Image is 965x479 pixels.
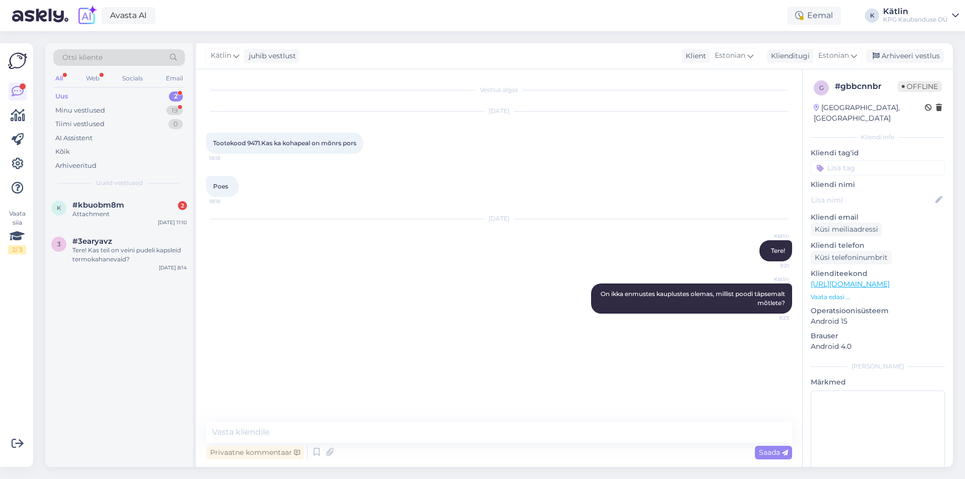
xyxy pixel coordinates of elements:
div: Tiimi vestlused [55,119,105,129]
div: 0 [168,119,183,129]
span: k [57,204,61,212]
div: Küsi meiliaadressi [811,223,882,236]
span: Kätlin [751,275,789,283]
img: Askly Logo [8,51,27,70]
span: On ikka enmustes kauplustes olemas, millist poodi täpsemalt mõtlete? [601,290,787,307]
p: Kliendi email [811,212,945,223]
span: 9:23 [751,314,789,322]
p: Klienditeekond [811,268,945,279]
div: Socials [120,72,145,85]
img: explore-ai [76,5,98,26]
span: Otsi kliente [62,52,103,63]
div: Privaatne kommentaar [206,446,304,459]
div: 2 [169,91,183,102]
p: Märkmed [811,377,945,388]
div: Web [84,72,102,85]
span: #3earyavz [72,237,112,246]
p: Brauser [811,331,945,341]
span: Kätlin [751,232,789,240]
div: Tere! Kas teil on veini pudeli kapsleid termokahanevaid? [72,246,187,264]
div: All [53,72,65,85]
div: # gbbcnnbr [835,80,898,92]
div: juhib vestlust [245,51,296,61]
div: [DATE] 11:10 [158,219,187,226]
input: Lisa nimi [811,195,933,206]
a: [URL][DOMAIN_NAME] [811,279,890,289]
p: Android 15 [811,316,945,327]
div: Arhiveeritud [55,161,96,171]
div: [GEOGRAPHIC_DATA], [GEOGRAPHIC_DATA] [814,103,925,124]
div: 19 [166,106,183,116]
span: 9:21 [751,262,789,269]
span: 3 [57,240,61,248]
span: Tere! [771,247,785,254]
a: KätlinKPG Kaubanduse OÜ [883,8,959,24]
span: 18:18 [209,198,247,205]
p: Vaata edasi ... [811,293,945,302]
div: Küsi telefoninumbrit [811,251,892,264]
div: Vestlus algas [206,85,792,94]
p: Kliendi tag'id [811,148,945,158]
div: Eemal [787,7,841,25]
span: Saada [759,448,788,457]
div: Arhiveeri vestlus [866,49,944,63]
div: Kõik [55,147,70,157]
div: Klient [682,51,706,61]
p: Android 4.0 [811,341,945,352]
input: Lisa tag [811,160,945,175]
span: Offline [898,81,942,92]
div: Minu vestlused [55,106,105,116]
div: Uus [55,91,68,102]
span: Poes [213,182,228,190]
p: Kliendi telefon [811,240,945,251]
div: 2 / 3 [8,245,26,254]
div: Kätlin [883,8,948,16]
div: [DATE] [206,214,792,223]
div: AI Assistent [55,133,92,143]
span: 18:18 [209,154,247,162]
div: K [865,9,879,23]
div: Email [164,72,185,85]
span: g [819,84,824,91]
a: Avasta AI [102,7,155,24]
div: Kliendi info [811,133,945,142]
span: Tootekood 9471.Kas ka kohapeal on mõnrs pors [213,139,356,147]
span: Estonian [818,50,849,61]
p: Kliendi nimi [811,179,945,190]
p: Operatsioonisüsteem [811,306,945,316]
div: Attachment [72,210,187,219]
span: #kbuobm8m [72,201,124,210]
div: Vaata siia [8,209,26,254]
span: Uued vestlused [96,178,143,187]
div: 2 [178,201,187,210]
div: [PERSON_NAME] [811,362,945,371]
div: [DATE] [206,107,792,116]
div: Klienditugi [767,51,810,61]
div: KPG Kaubanduse OÜ [883,16,948,24]
div: [DATE] 8:14 [159,264,187,271]
span: Kätlin [211,50,231,61]
span: Estonian [715,50,745,61]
